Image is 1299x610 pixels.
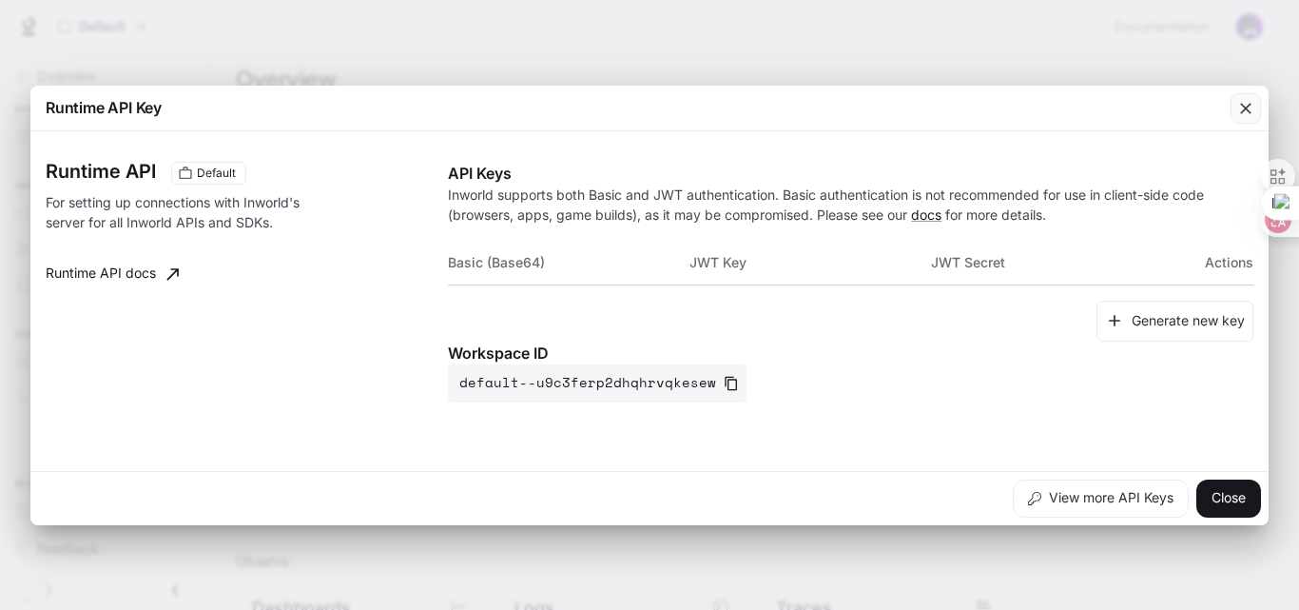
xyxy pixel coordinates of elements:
button: default--u9c3ferp2dhqhrvqkesew [448,364,746,403]
h3: Runtime API [46,162,156,181]
span: Default [189,165,243,182]
p: For setting up connections with Inworld's server for all Inworld APIs and SDKs. [46,192,336,232]
p: Runtime API Key [46,96,162,119]
th: Basic (Base64) [448,240,689,285]
p: API Keys [448,162,1253,185]
p: Workspace ID [448,342,1253,364]
button: Generate new key [1096,301,1253,342]
a: Runtime API docs [38,255,186,293]
p: Inworld supports both Basic and JWT authentication. Basic authentication is not recommended for u... [448,185,1253,225]
a: docs [911,207,941,223]
div: These keys will apply to your current workspace only [171,162,246,185]
button: Close [1196,480,1261,518]
button: View more API Keys [1013,480,1189,518]
th: JWT Secret [931,240,1173,285]
th: Actions [1173,240,1253,285]
th: JWT Key [689,240,931,285]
